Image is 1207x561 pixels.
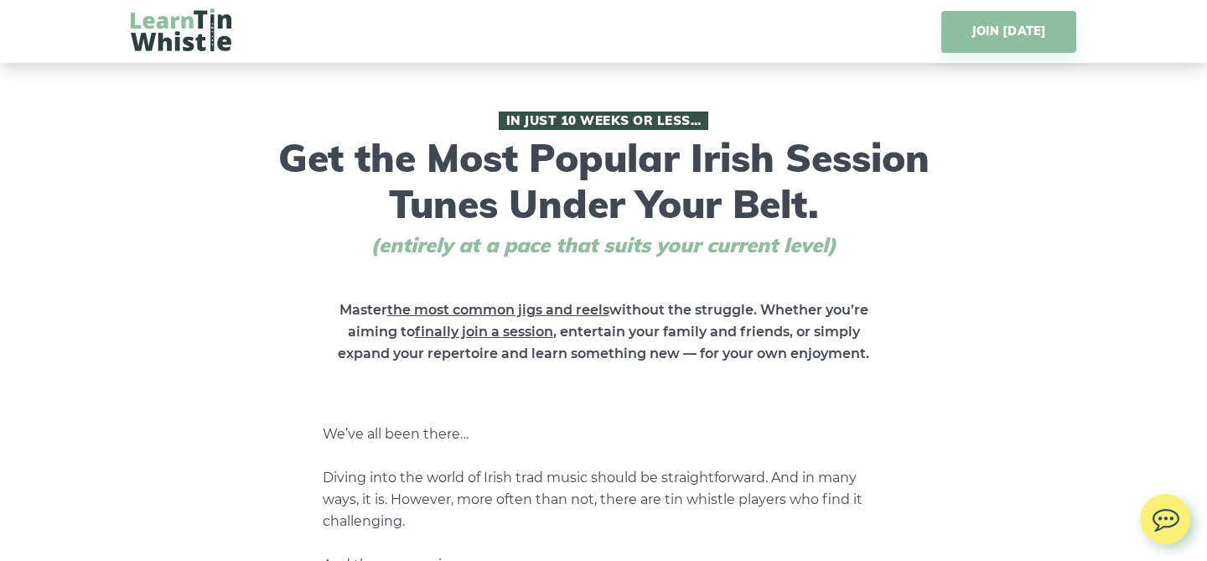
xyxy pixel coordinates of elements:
[338,302,869,361] strong: Master without the struggle. Whether you’re aiming to , entertain your family and friends, or sim...
[339,233,868,257] span: (entirely at a pace that suits your current level)
[131,8,231,51] img: LearnTinWhistle.com
[1140,494,1190,537] img: chat.svg
[272,112,935,257] h1: Get the Most Popular Irish Session Tunes Under Your Belt.
[941,11,1076,53] a: JOIN [DATE]
[499,112,708,130] span: In Just 10 Weeks or Less…
[387,302,609,318] span: the most common jigs and reels
[415,324,553,340] span: finally join a session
